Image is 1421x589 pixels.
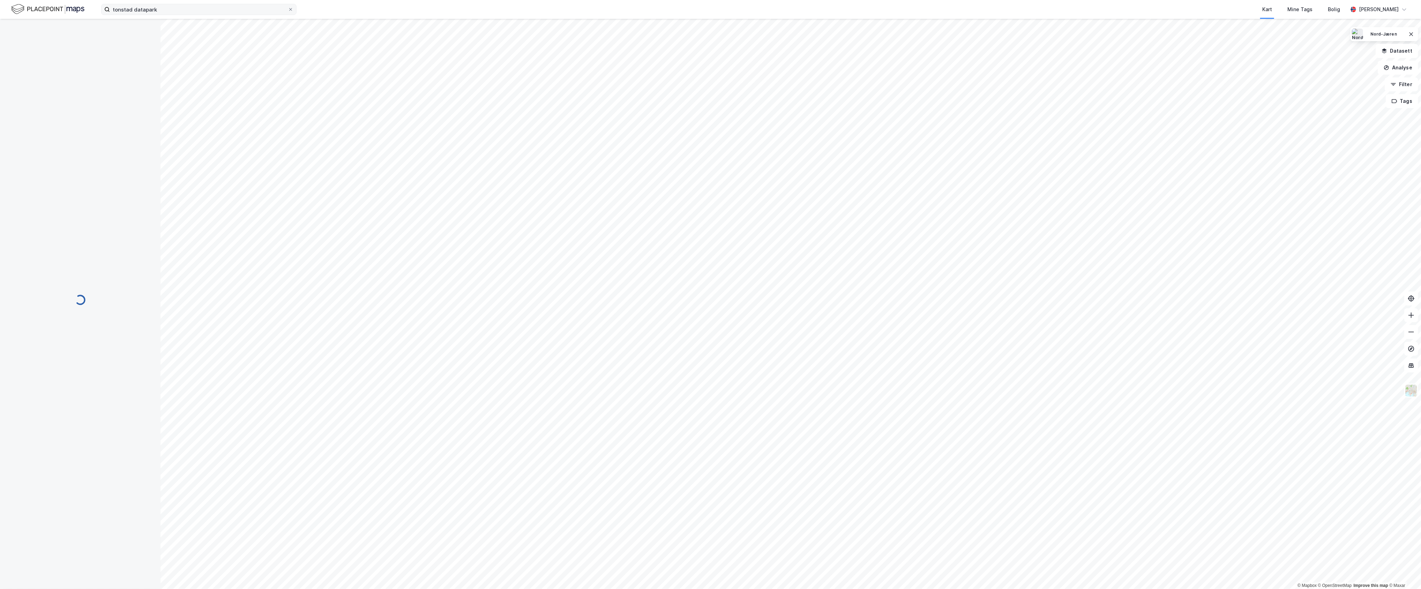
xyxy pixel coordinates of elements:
[1378,61,1418,75] button: Analyse
[1370,31,1397,37] div: Nord-Jæren
[75,294,86,305] img: spinner.a6d8c91a73a9ac5275cf975e30b51cfb.svg
[1287,5,1312,14] div: Mine Tags
[1354,583,1388,588] a: Improve this map
[1318,583,1352,588] a: OpenStreetMap
[110,4,288,15] input: Søk på adresse, matrikkel, gårdeiere, leietakere eller personer
[1386,556,1421,589] div: Kontrollprogram for chat
[1328,5,1340,14] div: Bolig
[1352,29,1363,40] img: Nord-Jæren
[1366,29,1401,40] button: Nord-Jæren
[11,3,84,15] img: logo.f888ab2527a4732fd821a326f86c7f29.svg
[1297,583,1317,588] a: Mapbox
[1262,5,1272,14] div: Kart
[1405,384,1418,397] img: Z
[1359,5,1399,14] div: [PERSON_NAME]
[1376,44,1418,58] button: Datasett
[1386,94,1418,108] button: Tags
[1385,77,1418,91] button: Filter
[1386,556,1421,589] iframe: Chat Widget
